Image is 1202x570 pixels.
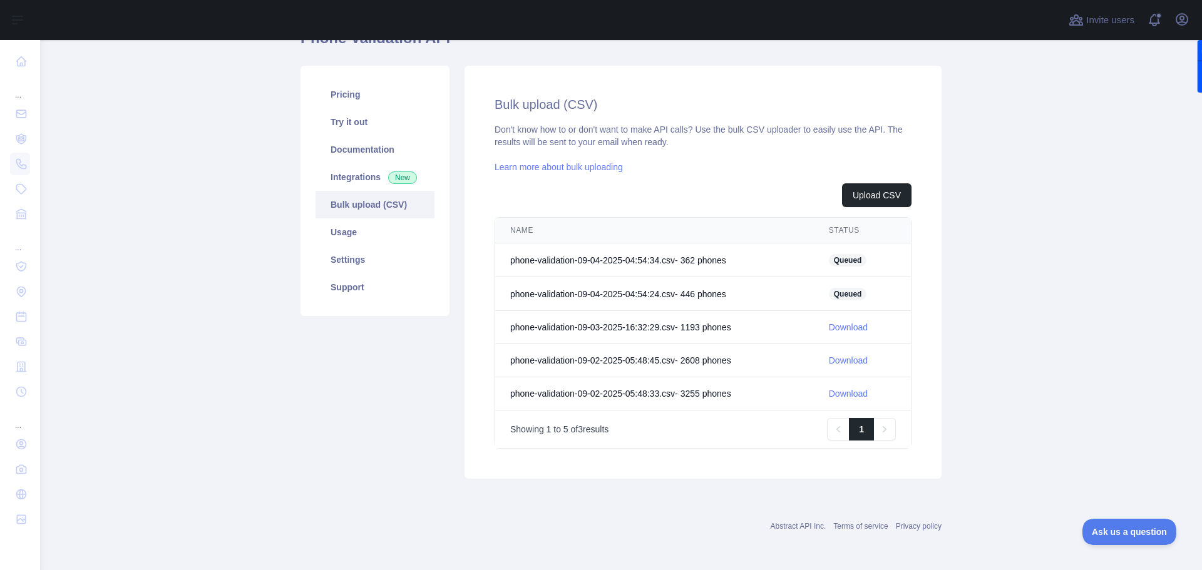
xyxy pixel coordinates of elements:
[316,273,434,301] a: Support
[10,228,30,253] div: ...
[10,405,30,430] div: ...
[1086,13,1134,28] span: Invite users
[829,355,868,365] a: Download
[316,191,434,218] a: Bulk upload (CSV)
[578,424,583,434] span: 3
[495,96,912,113] h2: Bulk upload (CSV)
[495,218,814,243] th: NAME
[495,311,814,344] td: phone-validation-09-03-2025-16:32:29.csv - 1193 phone s
[849,418,874,440] a: 1
[1066,10,1137,30] button: Invite users
[316,136,434,163] a: Documentation
[300,28,942,58] h1: Phone Validation API
[547,424,552,434] span: 1
[829,389,868,399] a: Download
[316,246,434,273] a: Settings
[495,243,814,277] td: phone-validation-09-04-2025-04:54:34.csv - 362 phone s
[316,108,434,136] a: Try it out
[495,123,912,449] div: Don't know how to or don't want to make API calls? Use the bulk CSV uploader to easily use the AP...
[829,288,867,300] span: Queued
[842,183,912,207] button: Upload CSV
[388,171,417,184] span: New
[833,522,888,531] a: Terms of service
[510,423,609,435] p: Showing to of results
[814,218,911,243] th: STATUS
[771,522,826,531] a: Abstract API Inc.
[563,424,568,434] span: 5
[1082,519,1177,545] iframe: Toggle Customer Support
[495,377,814,410] td: phone-validation-09-02-2025-05:48:33.csv - 3255 phone s
[316,218,434,246] a: Usage
[495,277,814,311] td: phone-validation-09-04-2025-04:54:24.csv - 446 phone s
[896,522,942,531] a: Privacy policy
[827,418,896,440] nav: Pagination
[316,163,434,191] a: Integrations New
[316,81,434,108] a: Pricing
[829,322,868,332] a: Download
[495,344,814,377] td: phone-validation-09-02-2025-05:48:45.csv - 2608 phone s
[829,254,867,267] span: Queued
[495,162,623,172] a: Learn more about bulk uploading
[10,75,30,100] div: ...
